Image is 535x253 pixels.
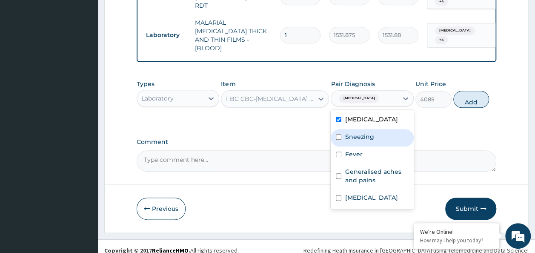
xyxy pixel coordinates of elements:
label: Fever [345,150,362,158]
label: Sneezing [345,132,374,141]
div: FBC CBC-[MEDICAL_DATA] (HAEMOGRAM) - [BLOOD] [226,95,314,103]
span: [MEDICAL_DATA] [339,94,379,103]
p: How may I help you today? [420,237,492,244]
div: Laboratory [141,94,174,103]
div: Chat with us now [44,48,143,59]
label: [MEDICAL_DATA] [345,193,398,202]
button: Add [453,91,489,108]
label: Item [221,80,235,88]
td: MALARIAL [MEDICAL_DATA] THICK AND THIN FILMS - [BLOOD] [191,14,276,57]
label: Comment [137,138,497,146]
span: + 4 [435,36,448,44]
img: d_794563401_company_1708531726252_794563401 [16,43,34,64]
div: Minimize live chat window [140,4,160,25]
span: [MEDICAL_DATA] [435,26,475,35]
label: Generalised aches and pains [345,167,409,184]
label: Pair Diagnosis [331,80,375,88]
span: We're online! [49,74,117,160]
button: Submit [445,198,496,220]
label: Types [137,80,154,88]
div: We're Online! [420,228,492,236]
td: Laboratory [142,27,191,43]
label: [MEDICAL_DATA] [345,115,398,124]
label: Unit Price [415,80,446,88]
button: Previous [137,198,186,220]
textarea: Type your message and hit 'Enter' [4,165,162,195]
